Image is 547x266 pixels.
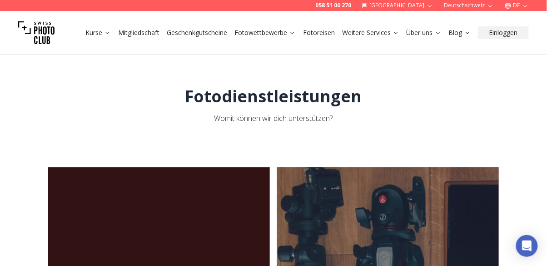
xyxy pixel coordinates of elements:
[315,2,351,9] a: 058 51 00 270
[114,26,163,39] button: Mitgliedschaft
[82,26,114,39] button: Kurse
[342,28,399,37] a: Weitere Services
[231,26,299,39] button: Fotowettbewerbe
[516,235,538,257] div: Open Intercom Messenger
[338,26,403,39] button: Weitere Services
[167,28,227,37] a: Geschenkgutscheine
[234,28,296,37] a: Fotowettbewerbe
[85,28,111,37] a: Kurse
[449,28,471,37] a: Blog
[163,26,231,39] button: Geschenkgutscheine
[478,26,529,39] button: Einloggen
[118,28,159,37] a: Mitgliedschaft
[403,26,445,39] button: Über uns
[299,26,338,39] button: Fotoreisen
[214,113,333,123] span: Womit können wir dich unterstützen?
[18,15,55,51] img: Swiss photo club
[185,87,362,105] h1: Fotodienstleistungen
[445,26,475,39] button: Blog
[407,28,442,37] a: Über uns
[303,28,335,37] a: Fotoreisen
